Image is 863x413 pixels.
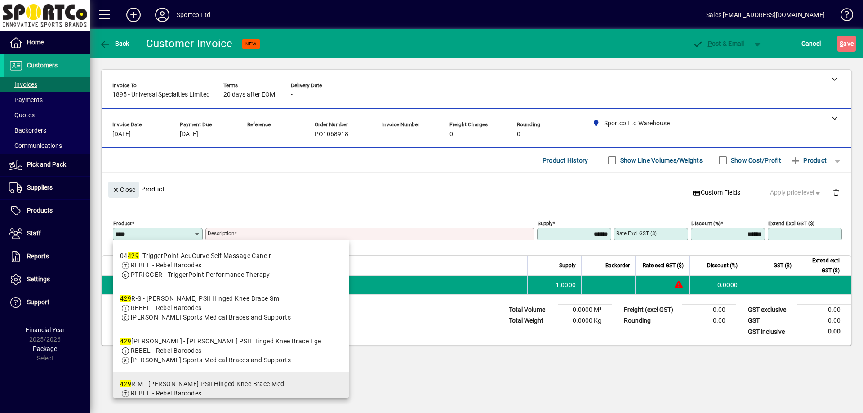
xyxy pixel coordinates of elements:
[708,40,712,47] span: P
[112,91,210,98] span: 1895 - Universal Specialties Limited
[106,185,141,193] app-page-header-button: Close
[770,188,822,197] span: Apply price level
[131,347,202,354] span: REBEL - Rebel Barcodes
[539,152,592,169] button: Product History
[27,253,49,260] span: Reports
[799,36,823,52] button: Cancel
[4,138,90,153] a: Communications
[315,131,348,138] span: PO1068918
[707,261,738,271] span: Discount (%)
[223,91,275,98] span: 20 days after EOM
[4,31,90,54] a: Home
[619,305,682,315] td: Freight (excl GST)
[9,142,62,149] span: Communications
[90,36,139,52] app-page-header-button: Back
[27,298,49,306] span: Support
[689,276,743,294] td: 0.0000
[97,36,132,52] button: Back
[119,7,148,23] button: Add
[643,261,684,271] span: Rate excl GST ($)
[4,123,90,138] a: Backorders
[803,256,840,275] span: Extend excl GST ($)
[4,107,90,123] a: Quotes
[131,271,270,278] span: PTRIGGER - TriggerPoint Performance Therapy
[120,251,271,261] div: 04 - TriggerPoint AcuCurve Self Massage Cane r
[27,207,53,214] span: Products
[102,173,851,205] div: Product
[131,356,291,364] span: [PERSON_NAME] Sports Medical Braces and Supports
[559,261,576,271] span: Supply
[4,268,90,291] a: Settings
[837,36,856,52] button: Save
[27,161,66,168] span: Pick and Pack
[131,304,202,311] span: REBEL - Rebel Barcodes
[4,92,90,107] a: Payments
[743,315,797,326] td: GST
[558,315,612,326] td: 0.0000 Kg
[291,91,293,98] span: -
[9,96,43,103] span: Payments
[113,220,132,226] mat-label: Product
[504,305,558,315] td: Total Volume
[768,220,814,226] mat-label: Extend excl GST ($)
[99,40,129,47] span: Back
[247,131,249,138] span: -
[825,182,847,203] button: Delete
[682,305,736,315] td: 0.00
[766,185,826,201] button: Apply price level
[4,200,90,222] a: Products
[112,131,131,138] span: [DATE]
[113,329,349,372] mat-option: 429R-L - McDavid PSII Hinged Knee Brace Lge
[108,182,139,198] button: Close
[4,291,90,314] a: Support
[538,220,552,226] mat-label: Supply
[4,154,90,176] a: Pick and Pack
[618,156,703,165] label: Show Line Volumes/Weights
[120,380,131,387] em: 429
[449,131,453,138] span: 0
[9,127,46,134] span: Backorders
[4,177,90,199] a: Suppliers
[131,314,291,321] span: [PERSON_NAME] Sports Medical Braces and Supports
[693,188,740,197] span: Custom Fields
[517,131,520,138] span: 0
[27,62,58,69] span: Customers
[556,280,576,289] span: 1.0000
[797,305,851,315] td: 0.00
[208,230,234,236] mat-label: Description
[688,36,749,52] button: Post & Email
[131,262,202,269] span: REBEL - Rebel Barcodes
[27,230,41,237] span: Staff
[120,338,131,345] em: 429
[180,131,198,138] span: [DATE]
[774,261,792,271] span: GST ($)
[27,184,53,191] span: Suppliers
[4,222,90,245] a: Staff
[797,326,851,338] td: 0.00
[120,379,291,389] div: R-M - [PERSON_NAME] PSII Hinged Knee Brace Med
[9,111,35,119] span: Quotes
[120,337,321,346] div: [PERSON_NAME] - [PERSON_NAME] PSII Hinged Knee Brace Lge
[840,36,854,51] span: ave
[113,287,349,329] mat-option: 429R-S - McDavid PSII Hinged Knee Brace Sml
[27,275,50,283] span: Settings
[825,188,847,196] app-page-header-button: Delete
[4,245,90,268] a: Reports
[543,153,588,168] span: Product History
[692,40,744,47] span: ost & Email
[504,315,558,326] td: Total Weight
[558,305,612,315] td: 0.0000 M³
[146,36,233,51] div: Customer Invoice
[27,39,44,46] span: Home
[801,36,821,51] span: Cancel
[691,220,721,226] mat-label: Discount (%)
[797,315,851,326] td: 0.00
[33,345,57,352] span: Package
[148,7,177,23] button: Profile
[682,315,736,326] td: 0.00
[743,305,797,315] td: GST exclusive
[689,185,744,201] button: Custom Fields
[245,41,257,47] span: NEW
[120,295,131,302] em: 429
[9,81,37,88] span: Invoices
